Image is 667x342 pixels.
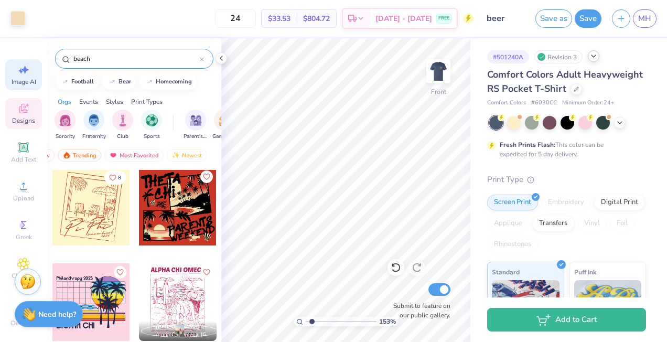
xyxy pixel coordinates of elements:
img: Standard [492,280,560,333]
img: Front [428,61,449,82]
span: 153 % [379,317,396,326]
button: Save [575,9,601,28]
strong: Need help? [38,309,76,319]
span: # 6030CC [531,99,557,108]
div: homecoming [156,79,192,84]
button: filter button [82,110,106,141]
div: Digital Print [594,195,645,210]
span: Clipart & logos [5,272,42,288]
span: Comfort Colors [487,99,526,108]
span: Designs [12,116,35,125]
label: Submit to feature on our public gallery. [388,301,450,320]
span: Sorority [56,133,75,141]
button: Like [200,266,213,279]
span: 8 [118,175,121,180]
div: bear [119,79,131,84]
span: Club [117,133,128,141]
div: Trending [58,149,101,162]
div: Revision 3 [534,50,583,63]
div: filter for Sorority [55,110,76,141]
img: newest.gif [171,152,180,159]
img: Game Day Image [219,114,231,126]
span: Game Day [212,133,236,141]
span: Minimum Order: 24 + [562,99,615,108]
span: Standard [492,266,520,277]
button: Save as [535,9,572,28]
span: Alpha Chi Omega, [GEOGRAPHIC_DATA] [156,331,212,339]
span: Greek [16,233,32,241]
span: [PERSON_NAME] [156,323,199,330]
div: Applique [487,216,529,231]
img: trend_line.gif [108,79,116,85]
span: Sports [144,133,160,141]
div: filter for Sports [141,110,162,141]
img: trend_line.gif [145,79,154,85]
div: Front [431,87,446,97]
span: Comfort Colors Adult Heavyweight RS Pocket T-Shirt [487,68,643,95]
div: Screen Print [487,195,538,210]
button: filter button [184,110,208,141]
input: – – [215,9,256,28]
button: Add to Cart [487,308,646,332]
button: Like [200,170,213,183]
div: This color can be expedited for 5 day delivery. [500,140,629,159]
span: Upload [13,194,34,202]
img: trend_line.gif [61,79,69,85]
div: filter for Fraternity [82,110,106,141]
div: Foil [610,216,634,231]
div: Most Favorited [104,149,164,162]
span: $33.53 [268,13,291,24]
img: Puff Ink [574,280,642,333]
button: bear [102,74,136,90]
button: football [55,74,99,90]
a: MH [633,9,657,28]
button: filter button [55,110,76,141]
span: [DATE] - [DATE] [375,13,432,24]
span: MH [638,13,651,25]
div: # 501240A [487,50,529,63]
div: filter for Parent's Weekend [184,110,208,141]
strong: Fresh Prints Flash: [500,141,555,149]
button: filter button [212,110,236,141]
div: filter for Club [112,110,133,141]
img: Fraternity Image [88,114,100,126]
span: FREE [438,15,449,22]
img: trending.gif [62,152,71,159]
div: football [71,79,94,84]
img: most_fav.gif [109,152,117,159]
span: Add Text [11,155,36,164]
input: Untitled Design [479,8,530,29]
input: Try "Alpha" [72,54,200,64]
img: Sports Image [146,114,158,126]
div: Rhinestones [487,237,538,252]
span: Decorate [11,319,36,327]
div: Print Types [131,97,163,106]
img: Sorority Image [59,114,71,126]
div: Print Type [487,174,646,186]
div: Vinyl [577,216,607,231]
span: Image AI [12,78,36,86]
div: Embroidery [541,195,591,210]
span: Fraternity [82,133,106,141]
button: homecoming [139,74,197,90]
div: Newest [167,149,207,162]
span: $804.72 [303,13,330,24]
div: Styles [106,97,123,106]
div: Orgs [58,97,71,106]
div: Transfers [532,216,574,231]
button: Like [114,266,126,279]
img: Parent's Weekend Image [190,114,202,126]
button: filter button [141,110,162,141]
button: filter button [112,110,133,141]
img: Club Image [117,114,128,126]
span: Parent's Weekend [184,133,208,141]
button: Like [104,170,126,185]
span: Puff Ink [574,266,596,277]
div: Events [79,97,98,106]
div: filter for Game Day [212,110,236,141]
